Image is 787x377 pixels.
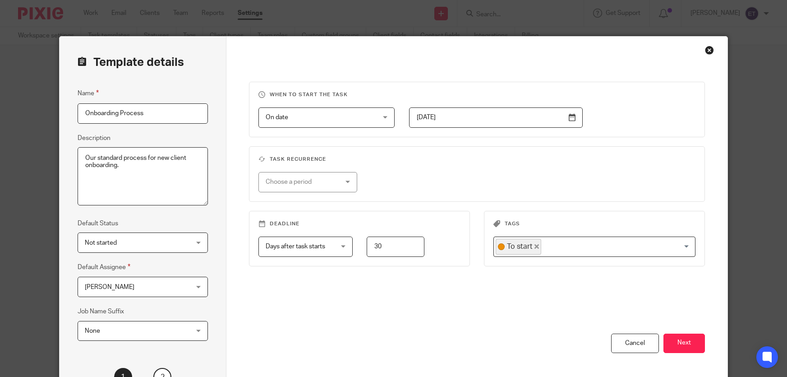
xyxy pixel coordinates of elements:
[78,134,110,143] label: Description
[85,284,134,290] span: [PERSON_NAME]
[542,239,690,255] input: Search for option
[493,237,695,257] div: Search for option
[78,262,130,272] label: Default Assignee
[78,88,99,98] label: Name
[85,328,100,334] span: None
[266,114,288,121] span: On date
[611,334,659,353] div: Cancel
[258,91,695,98] h3: When to start the task
[258,156,695,163] h3: Task recurrence
[85,240,117,246] span: Not started
[266,243,325,250] span: Days after task starts
[663,334,705,353] button: Next
[534,244,539,249] button: Deselect To start
[266,172,338,191] div: Choose a period
[78,147,208,206] textarea: Our standard process for new client onboarding.
[258,220,460,228] h3: Deadline
[78,307,124,316] label: Job Name Suffix
[705,46,714,55] div: Close this dialog window
[78,219,118,228] label: Default Status
[507,242,533,251] span: To start
[78,55,184,70] h2: Template details
[493,220,695,228] h3: Tags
